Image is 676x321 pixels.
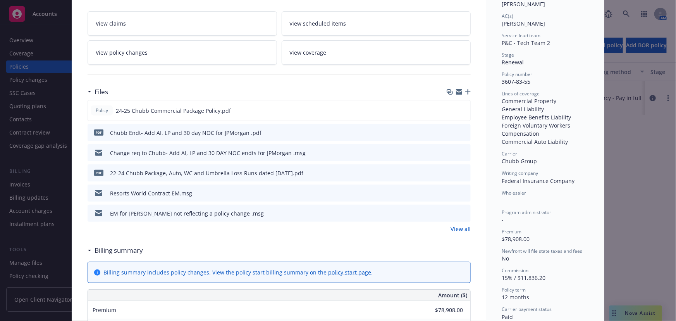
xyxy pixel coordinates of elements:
[502,209,551,216] span: Program administrator
[502,170,538,176] span: Writing company
[93,306,116,314] span: Premium
[502,13,513,19] span: AC(s)
[502,248,582,254] span: Newfront will file state taxes and fees
[103,268,373,276] div: Billing summary includes policy changes. View the policy start billing summary on the .
[94,170,103,176] span: pdf
[448,189,454,197] button: download file
[461,129,468,137] button: preview file
[94,129,103,135] span: pdf
[502,255,509,262] span: No
[95,245,143,255] h3: Billing summary
[88,40,277,65] a: View policy changes
[502,157,537,165] span: Chubb Group
[502,313,513,321] span: Paid
[502,274,545,281] span: 15% / $11,836.20
[438,291,467,299] span: Amount ($)
[502,78,530,85] span: 3607-83-55
[502,150,517,157] span: Carrier
[502,267,528,274] span: Commission
[448,107,454,115] button: download file
[502,20,545,27] span: [PERSON_NAME]
[502,177,575,185] span: Federal Insurance Company
[290,48,327,57] span: View coverage
[502,32,540,39] span: Service lead team
[88,11,277,36] a: View claims
[502,71,532,78] span: Policy number
[502,52,514,58] span: Stage
[502,59,524,66] span: Renewal
[110,129,261,137] div: Chubb Endt- Add AI, LP and 30 day NOC for JPMorgan .pdf
[502,216,504,223] span: -
[461,209,468,217] button: preview file
[417,304,468,316] input: 0.00
[502,190,526,196] span: Wholesaler
[95,87,108,97] h3: Files
[94,107,110,114] span: Policy
[282,40,471,65] a: View coverage
[448,129,454,137] button: download file
[96,19,126,28] span: View claims
[502,197,504,204] span: -
[110,189,192,197] div: Resorts World Contract EM.msg
[502,286,526,293] span: Policy term
[110,149,306,157] div: Change req to Chubb- Add AI, LP and 30 DAY NOC endts for JPMorgan .msg
[502,90,540,97] span: Lines of coverage
[502,293,529,301] span: 12 months
[502,306,552,312] span: Carrier payment status
[502,105,588,113] div: General Liability
[328,269,371,276] a: policy start page
[116,107,231,115] span: 24-25 Chubb Commercial Package Policy.pdf
[461,149,468,157] button: preview file
[502,138,588,146] div: Commercial Auto Liability
[502,39,550,47] span: P&C - Tech Team 2
[502,228,521,235] span: Premium
[502,0,545,8] span: [PERSON_NAME]
[461,169,468,177] button: preview file
[88,87,108,97] div: Files
[502,113,588,121] div: Employee Benefits Liability
[290,19,346,28] span: View scheduled items
[502,97,588,105] div: Commercial Property
[461,189,468,197] button: preview file
[502,121,588,138] div: Foreign Voluntary Workers Compensation
[110,169,303,177] div: 22-24 Chubb Package, Auto, WC and Umbrella Loss Runs dated [DATE].pdf
[448,149,454,157] button: download file
[448,209,454,217] button: download file
[88,245,143,255] div: Billing summary
[282,11,471,36] a: View scheduled items
[448,169,454,177] button: download file
[460,107,467,115] button: preview file
[502,235,530,243] span: $78,908.00
[110,209,264,217] div: EM for [PERSON_NAME] not reflecting a policy change .msg
[451,225,471,233] a: View all
[96,48,148,57] span: View policy changes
